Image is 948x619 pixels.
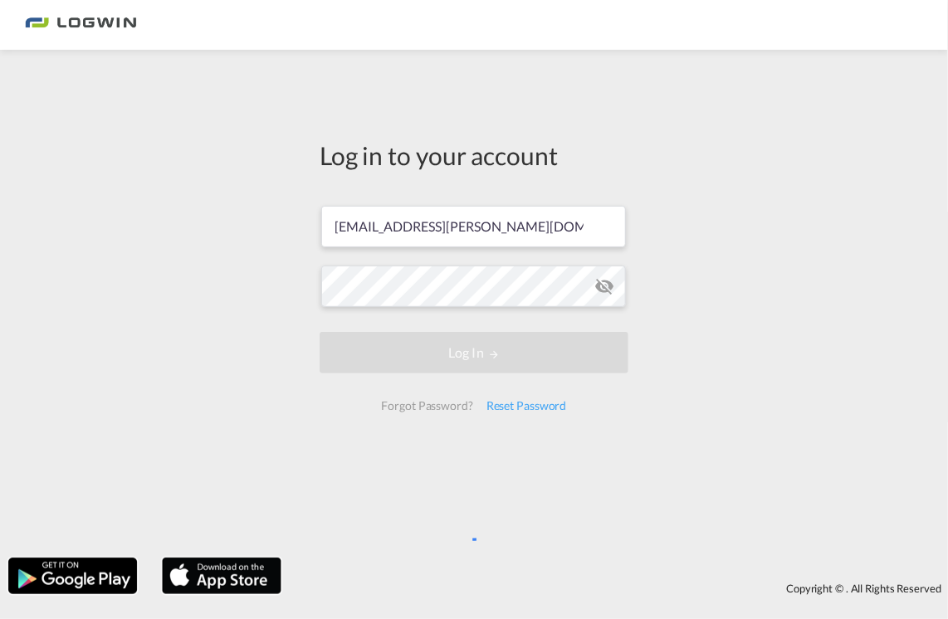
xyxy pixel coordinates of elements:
[160,556,283,596] img: apple.png
[480,391,574,421] div: Reset Password
[320,138,628,173] div: Log in to your account
[290,574,948,602] div: Copyright © . All Rights Reserved
[320,332,628,373] button: LOGIN
[594,276,614,296] md-icon: icon-eye-off
[7,556,139,596] img: google.png
[374,391,479,421] div: Forgot Password?
[25,7,137,44] img: bc73a0e0d8c111efacd525e4c8ad7d32.png
[321,206,626,247] input: Enter email/phone number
